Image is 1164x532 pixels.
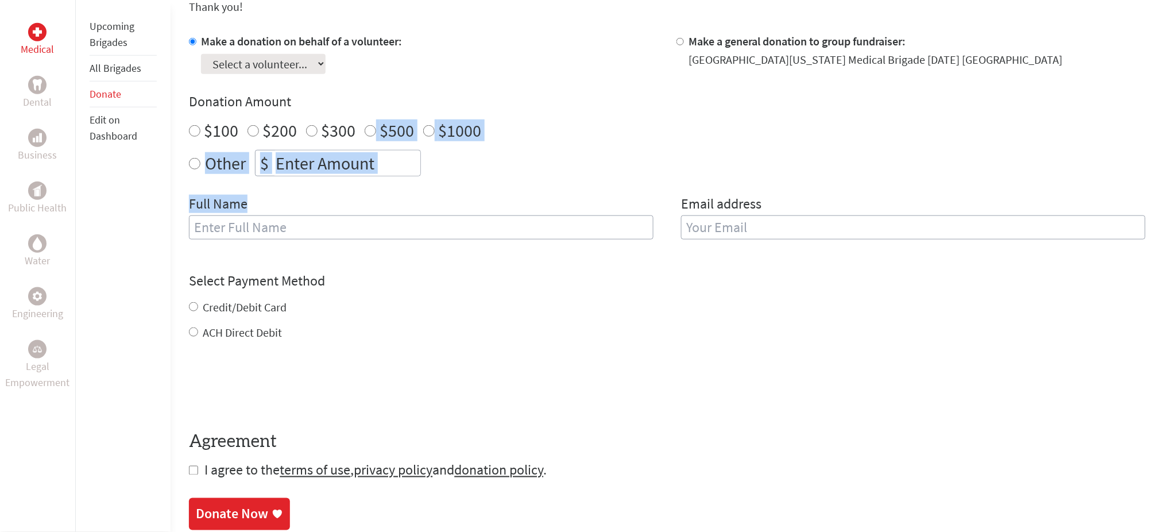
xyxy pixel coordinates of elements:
[12,287,63,322] a: EngineeringEngineering
[33,292,42,301] img: Engineering
[90,56,157,82] li: All Brigades
[33,346,42,353] img: Legal Empowerment
[90,107,157,149] li: Edit on Dashboard
[28,182,47,200] div: Public Health
[189,92,1146,111] h4: Donation Amount
[454,461,543,479] a: donation policy
[681,195,761,215] label: Email address
[33,133,42,142] img: Business
[8,182,67,216] a: Public HealthPublic Health
[21,23,54,57] a: MedicalMedical
[321,119,355,141] label: $300
[28,23,47,41] div: Medical
[28,287,47,306] div: Engineering
[23,94,52,110] p: Dental
[25,234,50,269] a: WaterWater
[380,119,414,141] label: $500
[28,340,47,358] div: Legal Empowerment
[90,113,137,142] a: Edit on Dashboard
[256,151,273,176] div: $
[2,340,73,391] a: Legal EmpowermentLegal Empowerment
[25,253,50,269] p: Water
[273,151,420,176] input: Enter Amount
[33,237,42,250] img: Water
[28,234,47,253] div: Water
[689,34,906,48] label: Make a general donation to group fundraiser:
[689,52,1062,68] div: [GEOGRAPHIC_DATA][US_STATE] Medical Brigade [DATE] [GEOGRAPHIC_DATA]
[90,20,134,49] a: Upcoming Brigades
[262,119,297,141] label: $200
[189,364,363,408] iframe: reCAPTCHA
[204,461,547,479] span: I agree to the , and .
[189,195,248,215] label: Full Name
[90,87,121,101] a: Donate
[681,215,1146,240] input: Your Email
[90,14,157,56] li: Upcoming Brigades
[2,358,73,391] p: Legal Empowerment
[201,34,402,48] label: Make a donation on behalf of a volunteer:
[28,129,47,147] div: Business
[204,119,238,141] label: $100
[280,461,350,479] a: terms of use
[33,185,42,196] img: Public Health
[33,79,42,90] img: Dental
[12,306,63,322] p: Engineering
[189,272,1146,290] h4: Select Payment Method
[90,82,157,107] li: Donate
[23,76,52,110] a: DentalDental
[18,129,57,163] a: BusinessBusiness
[18,147,57,163] p: Business
[28,76,47,94] div: Dental
[196,505,268,523] div: Donate Now
[354,461,432,479] a: privacy policy
[438,119,481,141] label: $1000
[203,325,282,340] label: ACH Direct Debit
[33,28,42,37] img: Medical
[21,41,54,57] p: Medical
[189,498,290,530] a: Donate Now
[205,150,246,176] label: Other
[189,215,653,240] input: Enter Full Name
[203,300,287,314] label: Credit/Debit Card
[189,431,1146,452] h4: Agreement
[8,200,67,216] p: Public Health
[90,61,141,75] a: All Brigades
